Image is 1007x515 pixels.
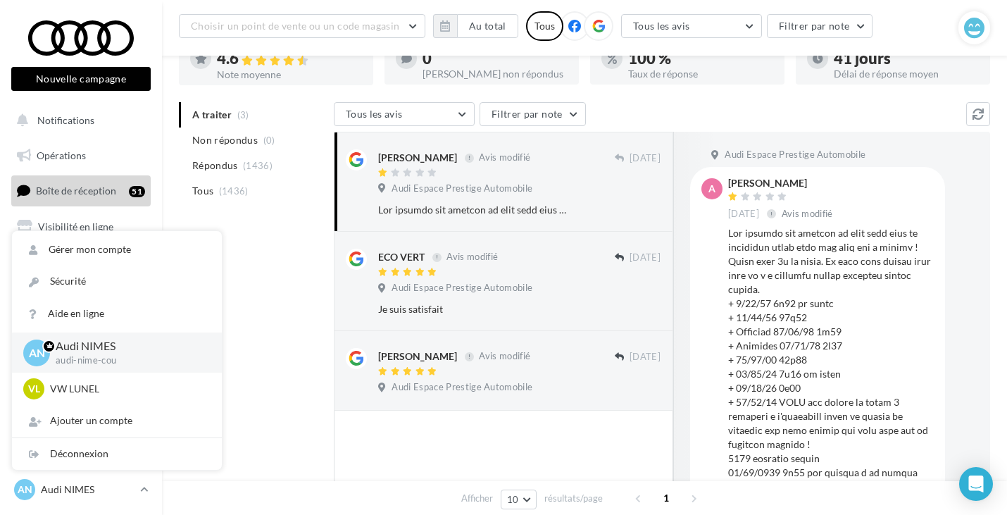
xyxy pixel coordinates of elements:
[11,476,151,503] a: AN Audi NIMES
[263,135,275,146] span: (0)
[630,252,661,264] span: [DATE]
[8,106,148,135] button: Notifications
[36,185,116,197] span: Boîte de réception
[446,252,498,263] span: Avis modifié
[423,51,568,66] div: 0
[767,14,873,38] button: Filtrer par note
[11,67,151,91] button: Nouvelle campagne
[834,51,979,66] div: 41 jours
[12,405,222,437] div: Ajouter un compte
[378,302,569,316] div: Je suis satisfait
[378,203,569,217] div: Lor ipsumdo sit ametcon ad elit sedd eius te incididun utlab etdo mag aliq eni a minimv ! Quisn e...
[526,11,563,41] div: Tous
[501,490,537,509] button: 10
[392,282,532,294] span: Audi Espace Prestige Automobile
[38,221,113,232] span: Visibilité en ligne
[423,69,568,79] div: [PERSON_NAME] non répondus
[630,351,661,364] span: [DATE]
[37,114,94,126] span: Notifications
[50,382,205,396] p: VW LUNEL
[479,152,530,163] span: Avis modifié
[243,160,273,171] span: (1436)
[192,133,258,147] span: Non répondus
[217,51,362,67] div: 4.6
[8,175,154,206] a: Boîte de réception51
[378,349,457,364] div: [PERSON_NAME]
[192,184,213,198] span: Tous
[8,282,154,311] a: Médiathèque
[633,20,690,32] span: Tous les avis
[8,212,154,242] a: Visibilité en ligne
[457,14,518,38] button: Au total
[479,351,530,362] span: Avis modifié
[628,69,773,79] div: Taux de réponse
[191,20,399,32] span: Choisir un point de vente ou un code magasin
[378,250,425,264] div: ECO VERT
[461,492,493,505] span: Afficher
[12,438,222,470] div: Déconnexion
[18,483,32,497] span: AN
[8,141,154,170] a: Opérations
[192,159,238,173] span: Répondus
[782,208,833,219] span: Avis modifié
[8,317,154,359] a: PLV et print personnalisable
[12,234,222,266] a: Gérer mon compte
[12,298,222,330] a: Aide en ligne
[334,102,475,126] button: Tous les avis
[708,182,715,196] span: A
[217,70,362,80] div: Note moyenne
[378,151,457,165] div: [PERSON_NAME]
[12,266,222,297] a: Sécurité
[655,487,677,509] span: 1
[392,182,532,195] span: Audi Espace Prestige Automobile
[8,247,154,277] a: Campagnes
[433,14,518,38] button: Au total
[728,208,759,221] span: [DATE]
[544,492,603,505] span: résultats/page
[29,345,45,361] span: AN
[725,149,865,161] span: Audi Espace Prestige Automobile
[37,149,86,161] span: Opérations
[630,152,661,165] span: [DATE]
[728,178,836,188] div: [PERSON_NAME]
[628,51,773,66] div: 100 %
[56,338,199,354] p: Audi NIMES
[28,382,40,396] span: VL
[179,14,425,38] button: Choisir un point de vente ou un code magasin
[41,483,135,497] p: Audi NIMES
[129,186,145,197] div: 51
[480,102,586,126] button: Filtrer par note
[959,467,993,501] div: Open Intercom Messenger
[346,108,403,120] span: Tous les avis
[834,69,979,79] div: Délai de réponse moyen
[219,185,249,197] span: (1436)
[507,494,519,505] span: 10
[621,14,762,38] button: Tous les avis
[56,354,199,367] p: audi-nime-cou
[392,381,532,394] span: Audi Espace Prestige Automobile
